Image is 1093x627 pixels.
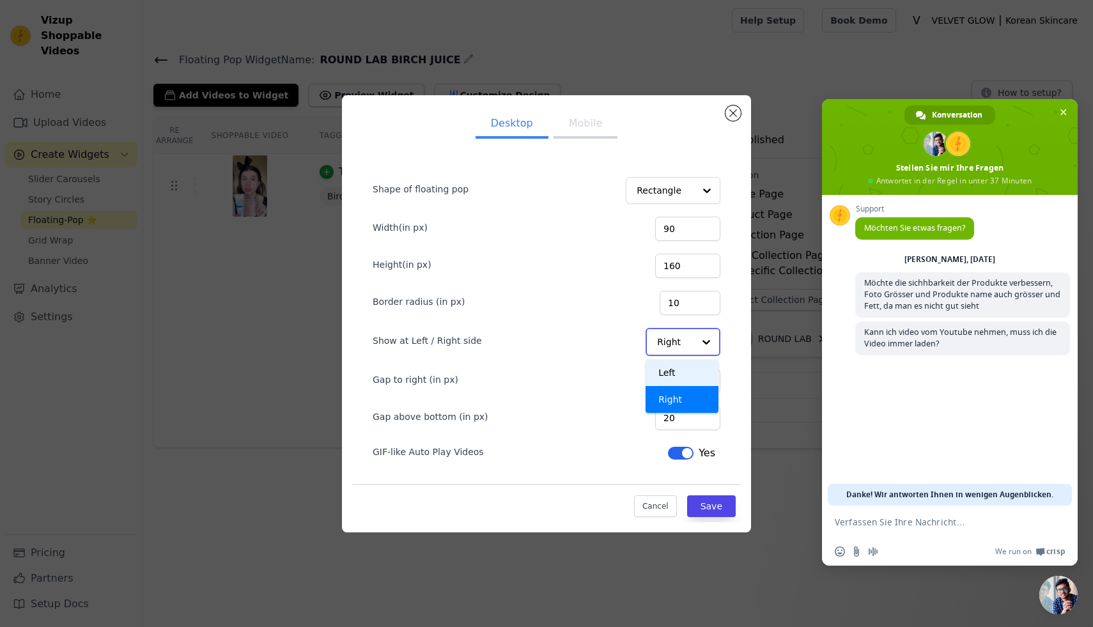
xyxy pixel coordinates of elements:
label: Gap to right (in px) [373,373,458,386]
span: Kann ich video vom Youtube nehmen, muss ich die Video immer laden? [864,327,1057,349]
button: Save [687,495,736,517]
div: Chat schließen [1039,576,1078,614]
span: Konversation [932,105,982,125]
span: Datei senden [851,546,862,557]
span: Chat schließen [1057,105,1070,119]
div: Right [646,386,718,413]
label: GIF-like Auto Play Videos [373,445,484,458]
label: Border radius (in px) [373,295,465,308]
div: [PERSON_NAME], [DATE] [904,256,995,263]
label: Show at Left / Right side [373,334,482,347]
span: Crisp [1046,546,1065,557]
span: Support [855,205,974,213]
span: Einen Emoji einfügen [835,546,845,557]
span: Audionachricht aufzeichnen [868,546,878,557]
button: Mobile [554,111,617,139]
div: Konversation [904,105,995,125]
button: Close modal [725,105,741,121]
span: We run on [995,546,1032,557]
span: Yes [699,445,715,461]
a: We run onCrisp [995,546,1065,557]
button: Desktop [476,111,548,139]
span: Möchte die sichhbarkeit der Produkte verbessern, Foto Grösser und Produkte name auch grösser und ... [864,277,1060,311]
label: Shape of floating pop [373,183,469,196]
button: Cancel [634,495,677,517]
span: Danke! Wir antworten Ihnen in wenigen Augenblicken. [846,484,1053,506]
span: Möchten Sie etwas fragen? [864,222,965,233]
div: Left [646,359,718,386]
label: Height(in px) [373,258,431,271]
label: Gap above bottom (in px) [373,410,488,423]
label: Width(in px) [373,221,428,234]
textarea: Verfassen Sie Ihre Nachricht… [835,516,1037,528]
